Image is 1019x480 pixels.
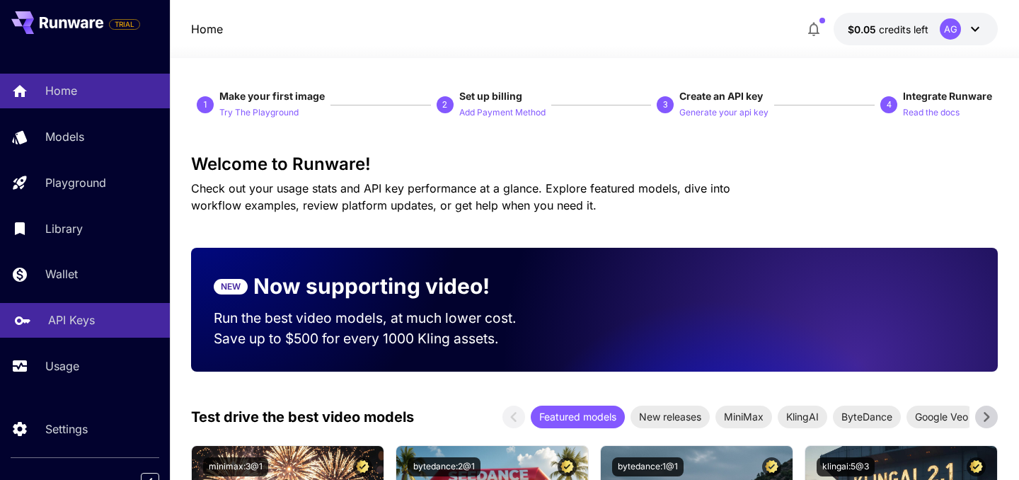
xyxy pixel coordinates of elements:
p: Library [45,220,83,237]
p: NEW [221,280,241,293]
p: 3 [663,98,668,111]
span: Check out your usage stats and API key performance at a glance. Explore featured models, dive int... [191,181,730,212]
p: Settings [45,421,88,438]
button: Generate your api key [679,103,768,120]
div: Featured models [531,406,625,428]
button: klingai:5@3 [817,457,875,476]
span: Set up billing [459,90,522,102]
div: Google Veo [906,406,977,428]
span: Featured models [531,409,625,424]
span: TRIAL [110,19,139,30]
span: $0.05 [848,23,879,35]
div: MiniMax [715,406,772,428]
button: bytedance:2@1 [408,457,480,476]
p: Try The Playground [219,106,299,120]
span: Make your first image [219,90,325,102]
button: minimax:3@1 [203,457,268,476]
p: 2 [442,98,447,111]
span: KlingAI [778,409,827,424]
div: AG [940,18,961,40]
p: Home [45,82,77,99]
span: Integrate Runware [903,90,992,102]
span: Create an API key [679,90,763,102]
p: Generate your api key [679,106,768,120]
p: Usage [45,358,79,375]
p: Run the best video models, at much lower cost. [214,308,543,328]
button: Certified Model – Vetted for best performance and includes a commercial license. [558,457,577,476]
button: $0.05AG [834,13,998,45]
p: Test drive the best video models [191,406,414,428]
button: Certified Model – Vetted for best performance and includes a commercial license. [762,457,781,476]
button: Certified Model – Vetted for best performance and includes a commercial license. [967,457,986,476]
div: New releases [631,406,710,428]
button: Read the docs [903,103,960,120]
span: ByteDance [833,409,901,424]
span: credits left [879,23,928,35]
p: 1 [203,98,208,111]
div: KlingAI [778,406,827,428]
p: Add Payment Method [459,106,546,120]
div: $0.05 [848,22,928,37]
div: ByteDance [833,406,901,428]
button: Certified Model – Vetted for best performance and includes a commercial license. [353,457,372,476]
button: bytedance:1@1 [612,457,684,476]
p: Wallet [45,265,78,282]
p: API Keys [48,312,95,328]
span: New releases [631,409,710,424]
span: Add your payment card to enable full platform functionality. [109,16,140,33]
p: Playground [45,174,106,191]
p: Save up to $500 for every 1000 Kling assets. [214,328,543,349]
nav: breadcrumb [191,21,223,38]
p: 4 [887,98,892,111]
p: Read the docs [903,106,960,120]
button: Add Payment Method [459,103,546,120]
p: Now supporting video! [253,270,490,302]
span: MiniMax [715,409,772,424]
h3: Welcome to Runware! [191,154,998,174]
span: Google Veo [906,409,977,424]
button: Try The Playground [219,103,299,120]
a: Home [191,21,223,38]
p: Models [45,128,84,145]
